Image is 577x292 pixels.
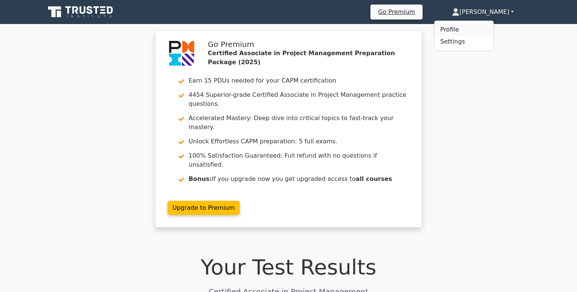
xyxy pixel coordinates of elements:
a: [PERSON_NAME] [434,5,532,20]
a: Upgrade to Premium [168,201,240,215]
a: Profile [434,24,494,36]
h1: Your Test Results [45,254,532,280]
a: Settings [434,36,494,48]
a: Go Premium [373,7,419,17]
ul: [PERSON_NAME] [434,20,494,51]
